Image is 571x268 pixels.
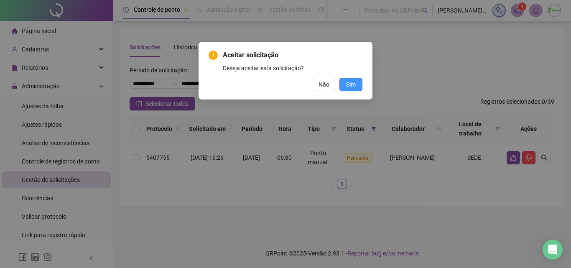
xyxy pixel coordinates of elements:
div: Open Intercom Messenger [543,240,563,260]
span: Não [319,80,329,89]
span: Sim [346,80,356,89]
button: Não [312,78,336,91]
span: exclamation-circle [209,51,218,60]
div: Deseja aceitar esta solicitação? [223,64,362,73]
span: Aceitar solicitação [223,50,362,60]
button: Sim [339,78,362,91]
